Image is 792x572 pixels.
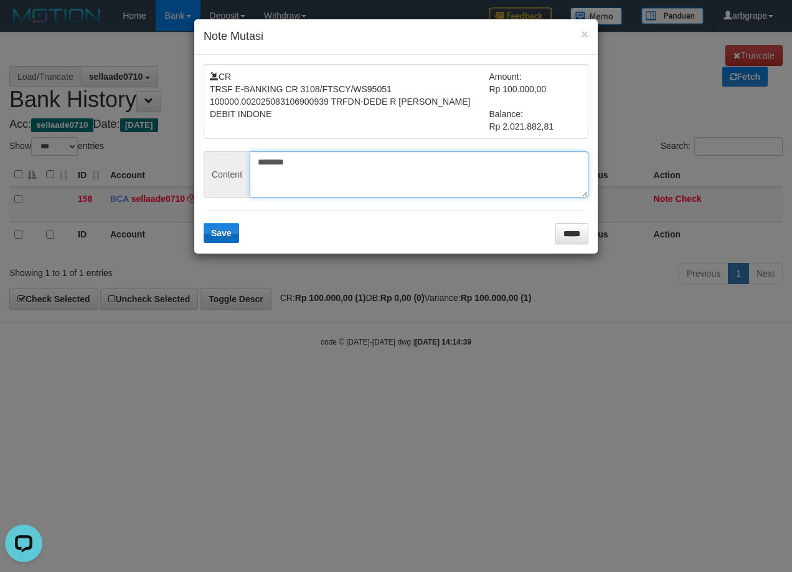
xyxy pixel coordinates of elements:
button: Save [204,223,239,243]
button: Open LiveChat chat widget [5,5,42,42]
td: CR TRSF E-BANKING CR 3108/FTSCY/WS95051 100000.002025083106900939 TRFDN-DEDE R [PERSON_NAME] DEBI... [210,70,489,133]
td: Amount: Rp 100.000,00 Balance: Rp 2.021.882,81 [489,70,583,133]
span: Content [204,151,250,198]
h4: Note Mutasi [204,29,588,45]
button: × [581,27,588,41]
span: Save [211,228,232,238]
